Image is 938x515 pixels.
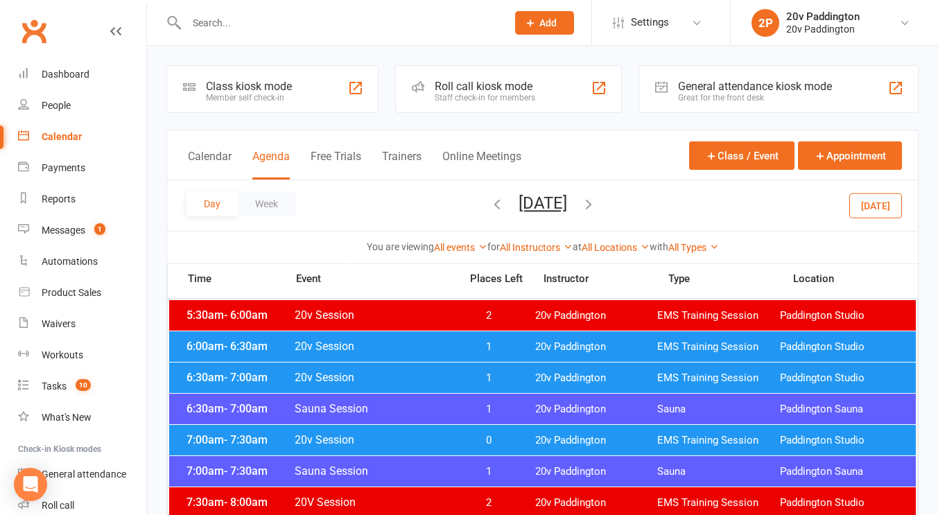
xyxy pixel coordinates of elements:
[18,184,146,215] a: Reports
[487,241,500,252] strong: for
[18,90,146,121] a: People
[657,309,779,322] span: EMS Training Session
[42,225,85,236] div: Messages
[657,403,779,416] span: Sauna
[294,433,452,446] span: 20v Session
[18,152,146,184] a: Payments
[500,242,573,253] a: All Instructors
[294,464,452,478] span: Sauna Session
[650,241,668,252] strong: with
[183,496,294,509] span: 7:30am
[678,80,832,93] div: General attendance kiosk mode
[294,496,452,509] span: 20V Session
[752,9,779,37] div: 2P
[18,215,146,246] a: Messages 1
[849,193,902,218] button: [DATE]
[382,150,422,180] button: Trainers
[535,434,657,447] span: 20v Paddington
[18,371,146,402] a: Tasks 10
[224,340,268,353] span: - 6:30am
[780,340,902,353] span: Paddington Studio
[535,372,657,385] span: 20v Paddington
[519,193,567,213] button: [DATE]
[535,340,657,353] span: 20v Paddington
[18,340,146,371] a: Workouts
[294,308,452,322] span: 20v Session
[631,7,669,38] span: Settings
[183,308,294,322] span: 5:30am
[539,17,557,28] span: Add
[224,433,268,446] span: - 7:30am
[94,223,105,235] span: 1
[657,372,779,385] span: EMS Training Session
[367,241,434,252] strong: You are viewing
[42,100,71,111] div: People
[452,309,525,322] span: 2
[535,403,657,416] span: 20v Paddington
[442,150,521,180] button: Online Meetings
[183,464,294,478] span: 7:00am
[780,309,902,322] span: Paddington Studio
[206,80,292,93] div: Class kiosk mode
[786,23,860,35] div: 20v Paddington
[793,274,918,284] span: Location
[42,193,76,204] div: Reports
[668,242,719,253] a: All Types
[689,141,794,170] button: Class / Event
[311,150,361,180] button: Free Trials
[582,242,650,253] a: All Locations
[18,121,146,152] a: Calendar
[42,412,92,423] div: What's New
[42,349,83,360] div: Workouts
[434,242,487,253] a: All events
[780,496,902,509] span: Paddington Studio
[224,496,268,509] span: - 8:00am
[786,10,860,23] div: 20v Paddington
[224,464,268,478] span: - 7:30am
[42,131,82,142] div: Calendar
[780,434,902,447] span: Paddington Studio
[544,274,668,284] span: Instructor
[18,59,146,90] a: Dashboard
[18,308,146,340] a: Waivers
[42,69,89,80] div: Dashboard
[452,403,525,416] span: 1
[14,468,47,501] div: Open Intercom Messenger
[798,141,902,170] button: Appointment
[224,371,268,384] span: - 7:00am
[535,465,657,478] span: 20v Paddington
[657,465,779,478] span: Sauna
[515,11,574,35] button: Add
[206,93,292,103] div: Member self check-in
[535,309,657,322] span: 20v Paddington
[573,241,582,252] strong: at
[18,459,146,490] a: General attendance kiosk mode
[42,256,98,267] div: Automations
[42,500,74,511] div: Roll call
[452,496,525,509] span: 2
[435,93,535,103] div: Staff check-in for members
[42,287,101,298] div: Product Sales
[452,372,525,385] span: 1
[295,272,460,286] span: Event
[18,246,146,277] a: Automations
[224,308,268,322] span: - 6:00am
[452,340,525,353] span: 1
[42,469,126,480] div: General attendance
[184,272,295,289] span: Time
[678,93,832,103] div: Great for the front desk
[657,434,779,447] span: EMS Training Session
[42,381,67,392] div: Tasks
[435,80,535,93] div: Roll call kiosk mode
[452,434,525,447] span: 0
[294,371,452,384] span: 20v Session
[224,402,268,415] span: - 7:00am
[294,402,452,415] span: Sauna Session
[183,371,294,384] span: 6:30am
[42,318,76,329] div: Waivers
[183,402,294,415] span: 6:30am
[668,274,793,284] span: Type
[186,191,238,216] button: Day
[657,340,779,353] span: EMS Training Session
[188,150,232,180] button: Calendar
